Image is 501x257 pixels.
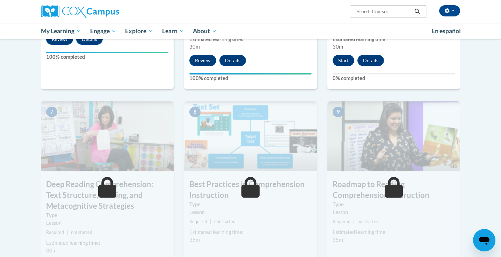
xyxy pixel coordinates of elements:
[473,229,495,251] iframe: Button to launch messaging window
[356,7,412,16] input: Search Courses
[46,107,57,117] span: 7
[158,23,189,39] a: Learn
[193,27,217,35] span: About
[189,208,312,216] div: Lesson
[189,219,207,224] span: Required
[333,201,455,208] label: Type
[90,27,116,35] span: Engage
[41,5,174,18] a: Cox Campus
[41,101,174,171] img: Course Image
[189,201,312,208] label: Type
[189,107,201,117] span: 8
[333,74,455,82] label: 0% completed
[333,44,343,50] span: 30m
[333,237,343,243] span: 35m
[162,27,184,35] span: Learn
[210,219,211,224] span: |
[67,230,68,235] span: |
[71,230,92,235] span: not started
[41,179,174,211] h3: Deep Reading Comprehension: Text Structure, Writing, and Metacognitive Strategies
[46,52,168,53] div: Your progress
[189,23,222,39] a: About
[86,23,121,39] a: Engage
[189,228,312,236] div: Estimated learning time:
[46,248,57,254] span: 30m
[357,55,384,66] button: Details
[189,44,200,50] span: 30m
[184,179,317,201] h3: Best Practices in Comprehension Instruction
[36,23,86,39] a: My Learning
[357,219,379,224] span: not started
[189,73,312,74] div: Your progress
[41,27,81,35] span: My Learning
[30,23,471,39] div: Main menu
[46,212,168,219] label: Type
[333,107,344,117] span: 9
[427,24,465,38] a: En español
[353,219,355,224] span: |
[214,219,235,224] span: not started
[327,179,460,201] h3: Roadmap to Reading Comprehension Instruction
[439,5,460,16] button: Account Settings
[189,237,200,243] span: 35m
[333,55,354,66] button: Start
[219,55,246,66] button: Details
[333,219,350,224] span: Required
[189,74,312,82] label: 100% completed
[333,228,455,236] div: Estimated learning time:
[327,101,460,171] img: Course Image
[412,7,422,16] button: Search
[431,27,461,35] span: En español
[46,53,168,61] label: 100% completed
[46,219,168,227] div: Lesson
[46,230,64,235] span: Required
[41,5,119,18] img: Cox Campus
[189,55,216,66] button: Review
[184,101,317,171] img: Course Image
[333,208,455,216] div: Lesson
[125,27,153,35] span: Explore
[121,23,158,39] a: Explore
[46,239,168,247] div: Estimated learning time:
